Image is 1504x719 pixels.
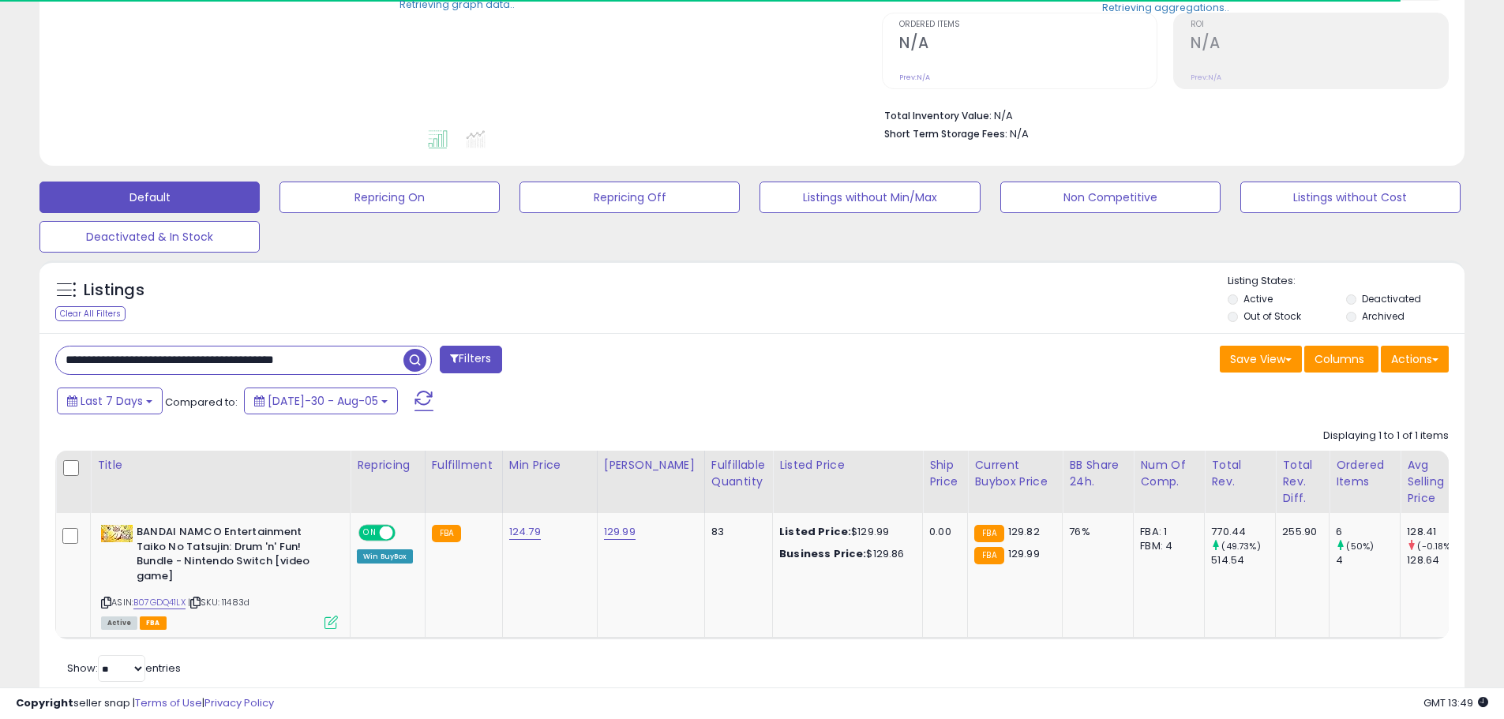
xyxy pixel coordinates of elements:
[779,547,910,561] div: $129.86
[57,388,163,414] button: Last 7 Days
[16,696,274,711] div: seller snap | |
[779,546,866,561] b: Business Price:
[760,182,980,213] button: Listings without Min/Max
[1407,525,1471,539] div: 128.41
[360,526,380,540] span: ON
[1221,540,1260,552] small: (49.73%)
[1008,524,1040,539] span: 129.82
[1336,457,1393,490] div: Ordered Items
[67,661,181,676] span: Show: entries
[1323,429,1449,444] div: Displaying 1 to 1 of 1 items
[432,525,461,542] small: FBA
[1362,292,1421,305] label: Deactivated
[974,525,1003,542] small: FBA
[1240,182,1461,213] button: Listings without Cost
[1228,274,1465,289] p: Listing States:
[39,221,260,253] button: Deactivated & In Stock
[779,457,916,474] div: Listed Price
[81,393,143,409] span: Last 7 Days
[137,525,328,587] b: BANDAI NAMCO Entertainment Taiko No Tatsujin: Drum 'n' Fun! Bundle - Nintendo Switch [video game]
[1315,351,1364,367] span: Columns
[101,525,133,542] img: 51HEKo8T5mL._SL40_.jpg
[1069,525,1121,539] div: 76%
[1407,553,1471,567] div: 128.64
[974,547,1003,564] small: FBA
[1211,525,1275,539] div: 770.44
[16,695,73,710] strong: Copyright
[1336,553,1400,567] div: 4
[1140,457,1198,490] div: Num of Comp.
[779,525,910,539] div: $129.99
[357,457,418,474] div: Repricing
[1140,539,1192,553] div: FBM: 4
[101,616,137,630] span: All listings currently available for purchase on Amazon
[204,695,274,710] a: Privacy Policy
[268,393,378,409] span: [DATE]-30 - Aug-05
[1243,309,1301,323] label: Out of Stock
[779,524,851,539] b: Listed Price:
[188,596,249,609] span: | SKU: 11483d
[1282,457,1322,507] div: Total Rev. Diff.
[279,182,500,213] button: Repricing On
[135,695,202,710] a: Terms of Use
[357,549,413,564] div: Win BuyBox
[39,182,260,213] button: Default
[133,596,186,609] a: B07GDQ41LX
[1000,182,1221,213] button: Non Competitive
[974,457,1056,490] div: Current Buybox Price
[1417,540,1454,552] small: (-0.18%)
[711,525,760,539] div: 83
[440,346,501,373] button: Filters
[1069,457,1127,490] div: BB Share 24h.
[393,526,418,540] span: OFF
[1220,346,1302,373] button: Save View
[1211,553,1275,567] div: 514.54
[140,616,167,630] span: FBA
[1211,457,1269,490] div: Total Rev.
[101,525,338,627] div: ASIN:
[711,457,766,490] div: Fulfillable Quantity
[519,182,740,213] button: Repricing Off
[1423,695,1488,710] span: 2025-08-13 13:49 GMT
[1282,525,1317,539] div: 255.90
[1407,457,1465,507] div: Avg Selling Price
[1381,346,1449,373] button: Actions
[604,457,698,474] div: [PERSON_NAME]
[1008,546,1040,561] span: 129.99
[244,388,398,414] button: [DATE]-30 - Aug-05
[509,524,541,540] a: 124.79
[1346,540,1374,552] small: (50%)
[604,524,636,540] a: 129.99
[1362,309,1405,323] label: Archived
[1304,346,1378,373] button: Columns
[432,457,496,474] div: Fulfillment
[1336,525,1400,539] div: 6
[1243,292,1273,305] label: Active
[84,279,144,301] h5: Listings
[1140,525,1192,539] div: FBA: 1
[929,525,955,539] div: 0.00
[165,395,238,410] span: Compared to:
[97,457,343,474] div: Title
[55,306,126,321] div: Clear All Filters
[509,457,591,474] div: Min Price
[929,457,961,490] div: Ship Price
